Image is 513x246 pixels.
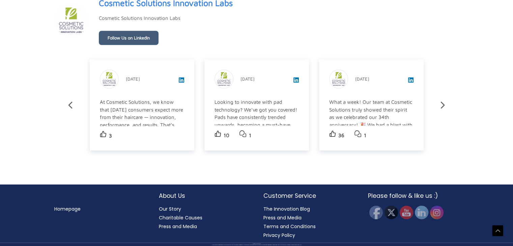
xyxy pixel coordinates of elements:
[263,204,354,239] nav: Customer Service
[215,70,233,88] img: sk-post-userpic
[240,75,255,83] p: [DATE]
[159,205,181,212] a: Our Story
[159,214,202,221] a: Charitable Causes
[99,13,180,23] p: Cosmetic Solutions Innovation Labs
[99,31,159,45] a: Follow Us on LinkedIn
[249,130,251,140] p: 1
[224,130,229,140] p: 10
[54,204,145,213] nav: Menu
[54,205,81,212] a: Homepage
[369,206,383,219] img: Facebook
[338,130,344,140] p: 36
[263,232,295,238] a: Privacy Policy
[355,75,369,83] p: [DATE]
[159,223,197,229] a: Press and Media
[263,205,310,212] a: The Innovation Blog
[368,191,459,200] h2: Please follow & like us :)
[263,191,354,200] h2: Customer Service
[215,98,298,235] div: Looking to innovate with pad technology? We've got you covered! Pads have consistently trended up...
[126,75,140,83] p: [DATE]
[256,243,261,244] span: Cosmetic Solutions
[263,214,302,221] a: Press and Media
[293,78,299,84] a: View post on LinkedIn
[159,191,250,200] h2: About Us
[263,223,316,229] a: Terms and Conditions
[100,70,118,88] img: sk-post-userpic
[100,98,183,227] div: At Cosmetic Solutions, we know that [DATE] consumers expect more from their haircare — innovation...
[109,131,112,140] p: 3
[384,206,398,219] img: Twitter
[329,98,412,235] div: What a week! Our team at Cosmetic Solutions truly showed their spirit as we celebrated our 34th a...
[12,243,501,244] div: Copyright © 2025
[408,78,414,84] a: View post on LinkedIn
[54,3,88,37] img: sk-header-picture
[330,70,348,88] img: sk-post-userpic
[159,204,250,230] nav: About Us
[12,244,501,245] div: All material on this Website, including design, text, images, logos and sounds, are owned by Cosm...
[364,130,366,140] p: 1
[179,78,184,84] a: View post on LinkedIn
